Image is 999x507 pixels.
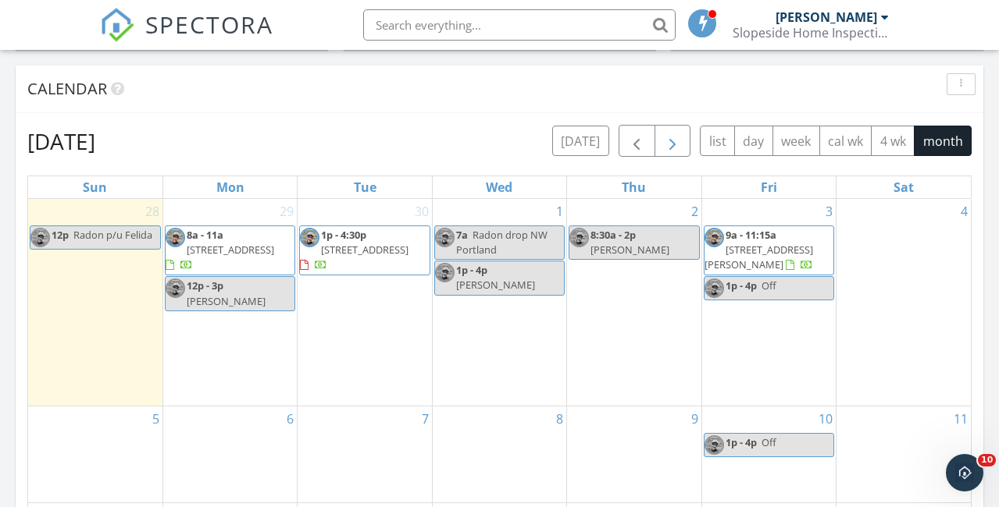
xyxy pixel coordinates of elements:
[27,78,107,99] span: Calendar
[28,199,162,406] td: Go to September 28, 2025
[166,278,185,298] img: spectora_pic.jpg
[73,228,152,242] span: Radon p/u Felida
[815,406,836,431] a: Go to October 10, 2025
[432,199,566,406] td: Go to October 1, 2025
[419,406,432,431] a: Go to October 7, 2025
[705,278,724,298] img: spectora_pic.jpg
[567,199,701,406] td: Go to October 2, 2025
[321,243,409,257] span: [STREET_ADDRESS]
[946,454,983,491] iframe: Intercom live chat
[700,126,735,156] button: list
[213,176,248,198] a: Monday
[688,406,701,431] a: Go to October 9, 2025
[298,199,432,406] td: Go to September 30, 2025
[80,176,110,198] a: Sunday
[187,228,223,242] span: 8a - 11a
[701,406,836,502] td: Go to October 10, 2025
[569,228,589,247] img: spectora_pic.jpg
[762,278,776,292] span: Off
[705,228,724,247] img: spectora_pic.jpg
[277,199,297,224] a: Go to September 29, 2025
[822,199,836,224] a: Go to October 3, 2025
[28,406,162,502] td: Go to October 5, 2025
[951,406,971,431] a: Go to October 11, 2025
[590,243,669,257] span: [PERSON_NAME]
[456,228,468,242] span: 7a
[52,228,69,242] span: 12p
[837,406,971,502] td: Go to October 11, 2025
[688,199,701,224] a: Go to October 2, 2025
[701,199,836,406] td: Go to October 3, 2025
[726,435,757,449] span: 1p - 4p
[734,126,773,156] button: day
[705,435,724,455] img: spectora_pic.jpg
[162,406,297,502] td: Go to October 6, 2025
[553,406,566,431] a: Go to October 8, 2025
[553,199,566,224] a: Go to October 1, 2025
[166,228,274,271] a: 8a - 11a [STREET_ADDRESS]
[284,406,297,431] a: Go to October 6, 2025
[726,278,757,292] span: 1p - 4p
[165,225,295,276] a: 8a - 11a [STREET_ADDRESS]
[187,278,223,292] span: 12p - 3p
[456,263,487,277] span: 1p - 4p
[412,199,432,224] a: Go to September 30, 2025
[619,176,649,198] a: Thursday
[162,199,297,406] td: Go to September 29, 2025
[435,263,455,282] img: spectora_pic.jpg
[187,294,266,308] span: [PERSON_NAME]
[100,21,273,54] a: SPECTORA
[890,176,917,198] a: Saturday
[456,278,535,292] span: [PERSON_NAME]
[837,199,971,406] td: Go to October 4, 2025
[299,225,430,276] a: 1p - 4:30p [STREET_ADDRESS]
[300,228,409,271] a: 1p - 4:30p [STREET_ADDRESS]
[958,199,971,224] a: Go to October 4, 2025
[978,454,996,466] span: 10
[762,435,776,449] span: Off
[321,228,366,242] span: 1p - 4:30p
[776,9,877,25] div: [PERSON_NAME]
[567,406,701,502] td: Go to October 9, 2025
[733,25,889,41] div: Slopeside Home Inspections
[819,126,872,156] button: cal wk
[552,126,609,156] button: [DATE]
[758,176,780,198] a: Friday
[187,243,274,257] span: [STREET_ADDRESS]
[351,176,380,198] a: Tuesday
[483,176,516,198] a: Wednesday
[100,8,134,42] img: The Best Home Inspection Software - Spectora
[726,228,776,242] span: 9a - 11:15a
[619,125,655,157] button: Previous month
[142,199,162,224] a: Go to September 28, 2025
[363,9,676,41] input: Search everything...
[300,228,319,247] img: spectora_pic.jpg
[772,126,820,156] button: week
[871,126,915,156] button: 4 wk
[432,406,566,502] td: Go to October 8, 2025
[704,225,834,276] a: 9a - 11:15a [STREET_ADDRESS][PERSON_NAME]
[914,126,972,156] button: month
[456,228,548,257] span: Radon drop NW Portland
[298,406,432,502] td: Go to October 7, 2025
[166,228,185,247] img: spectora_pic.jpg
[149,406,162,431] a: Go to October 5, 2025
[705,228,813,271] a: 9a - 11:15a [STREET_ADDRESS][PERSON_NAME]
[655,125,691,157] button: Next month
[705,243,813,271] span: [STREET_ADDRESS][PERSON_NAME]
[30,228,50,247] img: spectora_pic.jpg
[590,228,636,242] span: 8:30a - 2p
[27,126,95,157] h2: [DATE]
[145,8,273,41] span: SPECTORA
[435,228,455,247] img: spectora_pic.jpg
